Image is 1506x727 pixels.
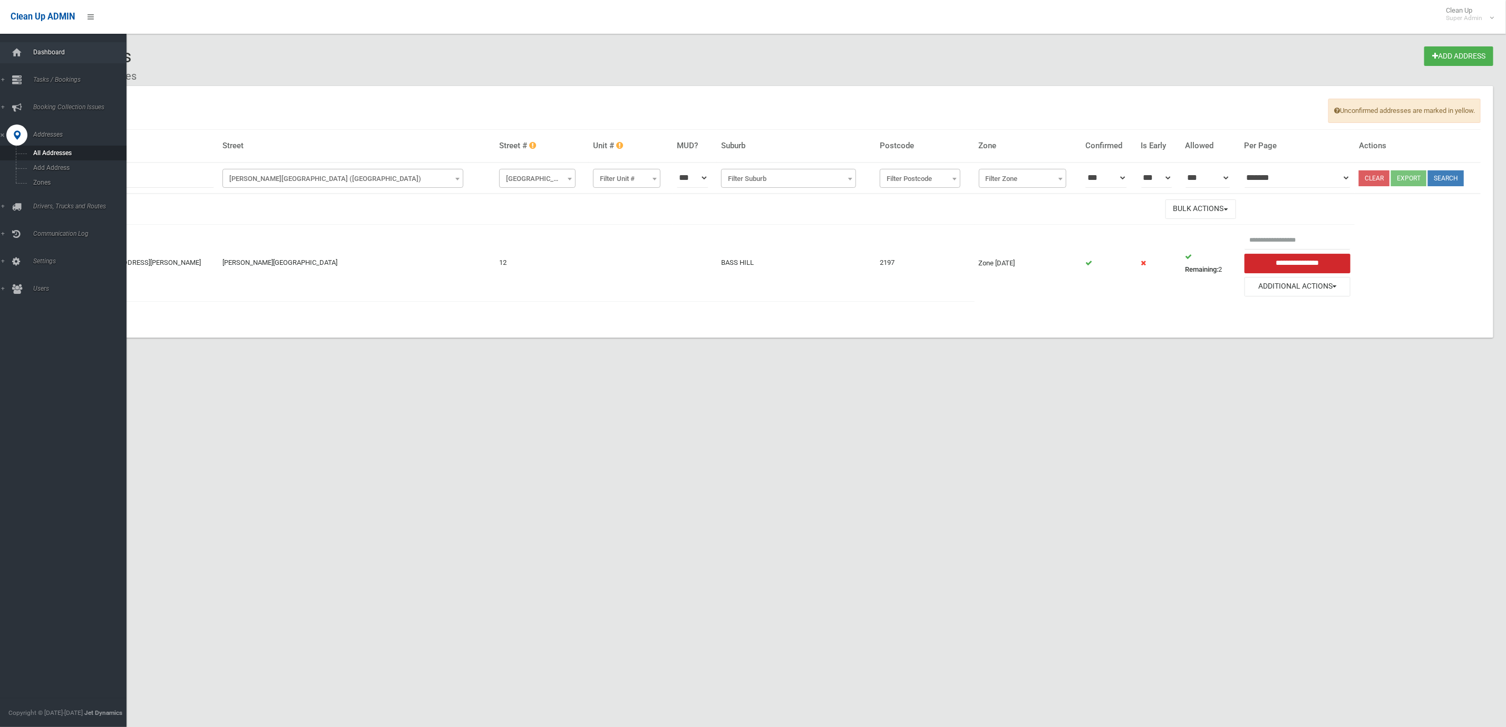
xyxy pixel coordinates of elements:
[222,169,463,188] span: Strickland Street (BASS HILL)
[1186,265,1219,273] strong: Remaining:
[30,179,130,186] span: Zones
[90,141,214,150] h4: Address
[876,224,974,301] td: 2197
[225,171,461,186] span: Strickland Street (BASS HILL)
[1391,170,1426,186] button: Export
[1186,141,1236,150] h4: Allowed
[84,709,122,716] strong: Jet Dynamics
[30,149,130,157] span: All Addresses
[979,141,1077,150] h4: Zone
[593,169,660,188] span: Filter Unit #
[1141,141,1177,150] h4: Is Early
[1428,170,1464,186] button: Search
[1424,46,1493,66] a: Add Address
[593,141,668,150] h4: Unit #
[721,169,856,188] span: Filter Suburb
[30,76,139,83] span: Tasks / Bookings
[721,141,871,150] h4: Suburb
[1085,141,1132,150] h4: Confirmed
[1359,170,1390,186] a: Clear
[880,169,960,188] span: Filter Postcode
[596,171,657,186] span: Filter Unit #
[717,224,876,301] td: BASS HILL
[495,224,589,301] td: 12
[1181,224,1240,301] td: 2
[499,141,585,150] h4: Street #
[882,171,958,186] span: Filter Postcode
[30,230,139,237] span: Communication Log
[499,169,575,188] span: Filter Street #
[502,171,572,186] span: Filter Street #
[979,169,1067,188] span: Filter Zone
[30,164,130,171] span: Add Address
[30,285,139,292] span: Users
[30,103,139,111] span: Booking Collection Issues
[1245,141,1351,150] h4: Per Page
[30,203,139,210] span: Drivers, Trucks and Routes
[222,141,491,150] h4: Street
[1245,277,1351,296] button: Additional Actions
[975,224,1082,301] td: Zone [DATE]
[880,141,970,150] h4: Postcode
[724,171,853,186] span: Filter Suburb
[30,131,139,138] span: Addresses
[30,49,139,56] span: Dashboard
[90,259,201,266] a: [STREET_ADDRESS][PERSON_NAME]
[11,12,75,22] span: Clean Up ADMIN
[1441,6,1493,22] span: Clean Up
[30,257,139,265] span: Settings
[8,709,83,716] span: Copyright © [DATE]-[DATE]
[218,224,495,301] td: [PERSON_NAME][GEOGRAPHIC_DATA]
[1359,141,1476,150] h4: Actions
[1328,99,1481,123] span: Unconfirmed addresses are marked in yellow.
[1165,199,1236,219] button: Bulk Actions
[982,171,1064,186] span: Filter Zone
[1446,14,1482,22] small: Super Admin
[677,141,713,150] h4: MUD?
